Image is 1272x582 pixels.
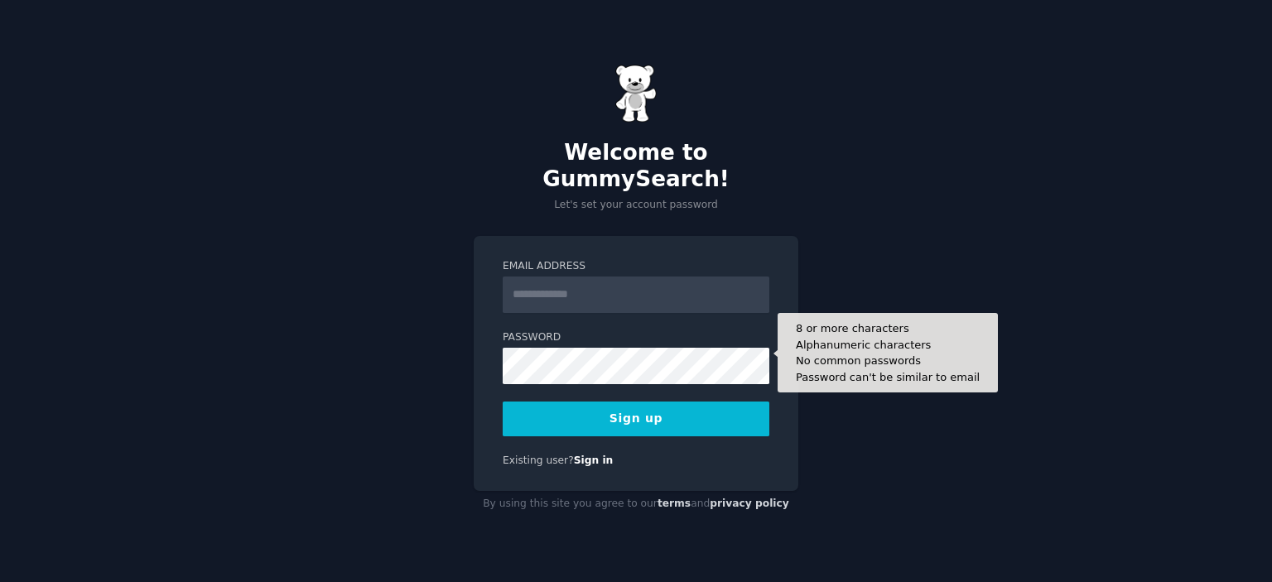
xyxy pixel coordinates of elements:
button: Sign up [503,402,769,436]
label: Email Address [503,259,769,274]
a: privacy policy [710,498,789,509]
h2: Welcome to GummySearch! [474,140,798,192]
div: By using this site you agree to our and [474,491,798,517]
a: terms [658,498,691,509]
a: Sign in [574,455,614,466]
label: Password [503,330,769,345]
p: Let's set your account password [474,198,798,213]
img: Gummy Bear [615,65,657,123]
span: Existing user? [503,455,574,466]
